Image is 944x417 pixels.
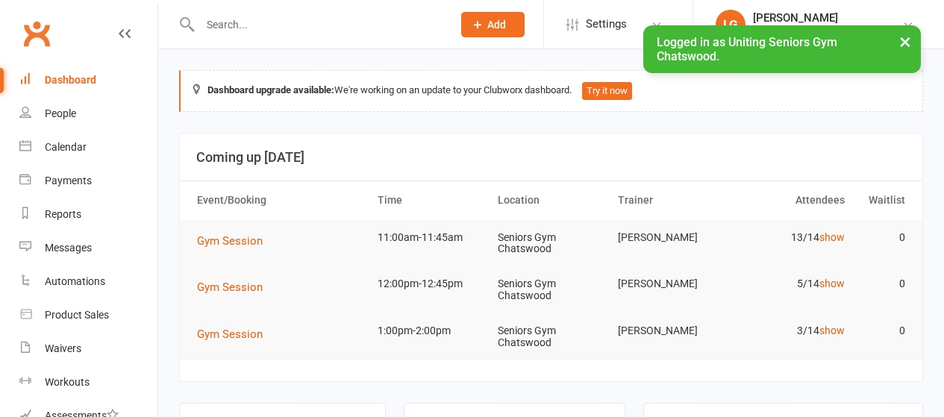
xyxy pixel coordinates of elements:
span: Settings [586,7,627,41]
a: Calendar [19,131,157,164]
td: 0 [851,313,912,348]
td: [PERSON_NAME] [611,220,731,255]
div: People [45,107,76,119]
td: 11:00am-11:45am [371,220,491,255]
button: Gym Session [197,278,273,296]
div: [PERSON_NAME] [753,11,902,25]
a: Waivers [19,332,157,366]
a: Workouts [19,366,157,399]
div: Product Sales [45,309,109,321]
td: Seniors Gym Chatswood [491,266,611,313]
th: Trainer [611,181,731,219]
div: Reports [45,208,81,220]
td: [PERSON_NAME] [611,313,731,348]
a: Reports [19,198,157,231]
a: Product Sales [19,298,157,332]
td: 5/14 [731,266,851,301]
button: × [892,25,919,57]
div: Waivers [45,342,81,354]
a: Dashboard [19,63,157,97]
div: Uniting Seniors Gym Chatswood [753,25,902,38]
th: Location [491,181,611,219]
span: Add [487,19,506,31]
span: Logged in as Uniting Seniors Gym Chatswood. [657,35,837,63]
th: Time [371,181,491,219]
td: 0 [851,220,912,255]
button: Try it now [582,82,632,100]
div: Automations [45,275,105,287]
strong: Dashboard upgrade available: [207,84,334,95]
div: Dashboard [45,74,96,86]
span: Gym Session [197,280,263,294]
td: 0 [851,266,912,301]
td: Seniors Gym Chatswood [491,313,611,360]
th: Event/Booking [190,181,371,219]
th: Waitlist [851,181,912,219]
button: Add [461,12,525,37]
a: Payments [19,164,157,198]
a: Automations [19,265,157,298]
div: Workouts [45,376,90,388]
a: show [819,324,845,336]
a: People [19,97,157,131]
td: Seniors Gym Chatswood [491,220,611,267]
th: Attendees [731,181,851,219]
a: show [819,231,845,243]
button: Gym Session [197,232,273,250]
div: Payments [45,175,92,186]
h3: Coming up [DATE] [196,150,906,165]
td: 12:00pm-12:45pm [371,266,491,301]
input: Search... [196,14,442,35]
div: LG [716,10,745,40]
span: Gym Session [197,327,263,341]
span: Gym Session [197,234,263,248]
div: We're working on an update to your Clubworx dashboard. [179,70,923,112]
a: Messages [19,231,157,265]
td: [PERSON_NAME] [611,266,731,301]
div: Calendar [45,141,87,153]
div: Messages [45,242,92,254]
a: show [819,278,845,289]
td: 3/14 [731,313,851,348]
button: Gym Session [197,325,273,343]
td: 1:00pm-2:00pm [371,313,491,348]
a: Clubworx [18,15,55,52]
td: 13/14 [731,220,851,255]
